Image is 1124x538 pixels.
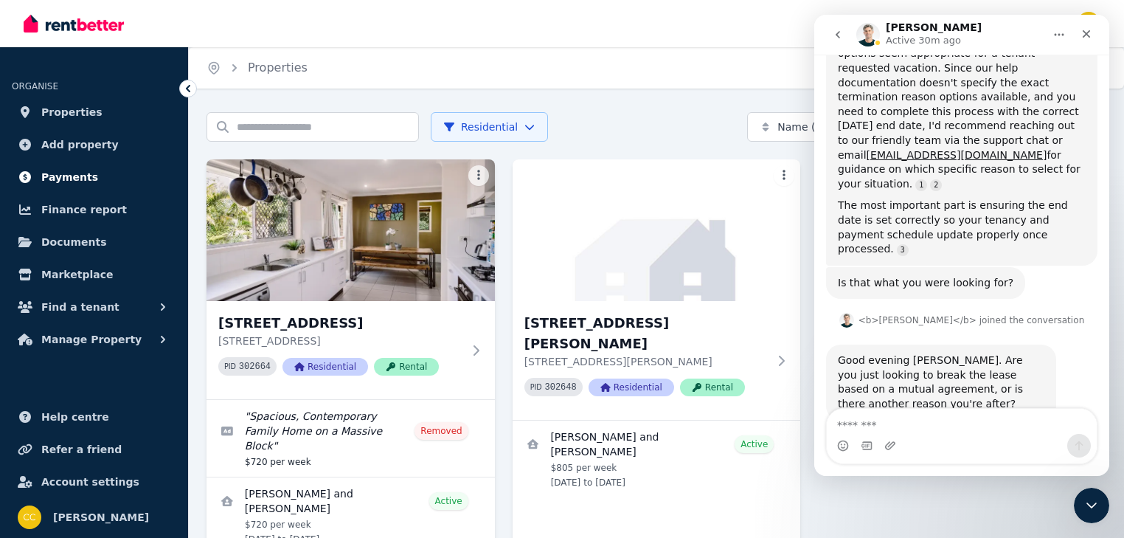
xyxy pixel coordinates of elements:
[12,162,176,192] a: Payments
[239,362,271,372] code: 302664
[207,159,495,399] a: 14 Bulwarna Street, Shailer Park[STREET_ADDRESS][STREET_ADDRESS]PID 302664ResidentialRental
[18,506,41,529] img: Charles Chaaya
[12,467,176,497] a: Account settings
[41,298,119,316] span: Find a tenant
[189,47,325,89] nav: Breadcrumb
[12,130,176,159] a: Add property
[513,159,801,301] img: 87 Goman Street, Sunnybank Hills
[207,159,495,301] img: 14 Bulwarna Street, Shailer Park
[513,421,801,497] a: View details for Kirsten and Jack Peacock
[374,358,439,376] span: Rental
[218,313,462,334] h3: [STREET_ADDRESS]
[53,508,149,526] span: [PERSON_NAME]
[1077,12,1100,35] img: Charles Chaaya
[12,435,176,464] a: Refer a friend
[218,334,462,348] p: [STREET_ADDRESS]
[248,61,308,75] a: Properties
[41,168,98,186] span: Payments
[468,165,489,186] button: More options
[41,266,113,283] span: Marketplace
[41,136,119,154] span: Add property
[774,165,794,186] button: More options
[1074,488,1109,523] iframe: Intercom live chat
[12,195,176,224] a: Finance report
[589,379,674,396] span: Residential
[431,112,548,142] button: Residential
[747,112,889,142] button: Name (A-Z)
[12,402,176,432] a: Help centre
[41,441,122,458] span: Refer a friend
[282,358,368,376] span: Residential
[224,362,236,370] small: PID
[524,354,769,369] p: [STREET_ADDRESS][PERSON_NAME]
[530,383,542,391] small: PID
[207,400,495,477] a: Edit listing: Spacious, Contemporary Family Home on a Massive Block
[545,382,577,393] code: 302648
[524,313,769,354] h3: [STREET_ADDRESS][PERSON_NAME]
[41,331,142,348] span: Manage Property
[12,227,176,257] a: Documents
[814,15,1109,476] iframe: Intercom live chat
[41,408,109,426] span: Help centre
[680,379,745,396] span: Rental
[41,473,139,491] span: Account settings
[24,13,124,35] img: RentBetter
[12,97,176,127] a: Properties
[12,292,176,322] button: Find a tenant
[513,159,801,420] a: 87 Goman Street, Sunnybank Hills[STREET_ADDRESS][PERSON_NAME][STREET_ADDRESS][PERSON_NAME]PID 302...
[12,260,176,289] a: Marketplace
[41,233,107,251] span: Documents
[41,103,103,121] span: Properties
[443,120,518,134] span: Residential
[12,81,58,92] span: ORGANISE
[777,120,837,134] span: Name (A-Z)
[12,325,176,354] button: Manage Property
[41,201,127,218] span: Finance report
